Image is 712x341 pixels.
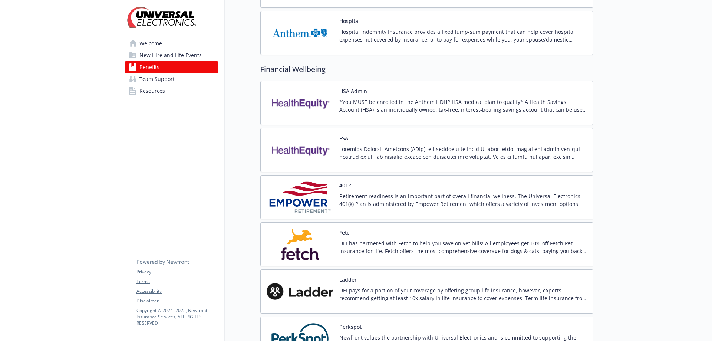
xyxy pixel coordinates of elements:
button: Perkspot [339,323,362,331]
img: Health Equity carrier logo [267,134,333,166]
img: Anthem Blue Cross carrier logo [267,17,333,49]
button: HSA Admin [339,87,367,95]
a: New Hire and Life Events [125,49,218,61]
h2: Financial Wellbeing [260,64,593,75]
img: Fetch, Inc. carrier logo [267,229,333,260]
a: Benefits [125,61,218,73]
a: Accessibility [136,288,218,295]
span: Team Support [139,73,175,85]
p: UEI pays for a portion of your coverage by offering group life insurance, however, experts recomm... [339,286,587,302]
button: FSA [339,134,348,142]
button: Ladder [339,276,357,283]
img: Health Equity carrier logo [267,87,333,119]
span: Welcome [139,37,162,49]
p: Loremips Dolorsit Ametcons (ADIp), elitseddoeiu te Incid Utlabor, etdol mag al eni admin ven-qui ... [339,145,587,161]
button: 401k [339,181,351,189]
a: Team Support [125,73,218,85]
button: Hospital [339,17,360,25]
span: Benefits [139,61,159,73]
a: Privacy [136,269,218,275]
span: New Hire and Life Events [139,49,202,61]
a: Welcome [125,37,218,49]
a: Disclaimer [136,298,218,304]
p: Copyright © 2024 - 2025 , Newfront Insurance Services, ALL RIGHTS RESERVED [136,307,218,326]
img: Ladder carrier logo [267,276,333,307]
img: Empower Retirement carrier logo [267,181,333,213]
span: Resources [139,85,165,97]
a: Resources [125,85,218,97]
p: UEI has partnered with Fetch to help you save on vet bills! All employees get 10% off Fetch Pet I... [339,239,587,255]
a: Terms [136,278,218,285]
p: Retirement readiness is an important part of overall financial wellness. The Universal Electronic... [339,192,587,208]
p: *You MUST be enrolled in the Anthem HDHP HSA medical plan to qualify* A Health Savings Account (H... [339,98,587,114]
button: Fetch [339,229,353,236]
p: Hospital Indemnity Insurance provides a fixed lump-sum payment that can help cover hospital expen... [339,28,587,43]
